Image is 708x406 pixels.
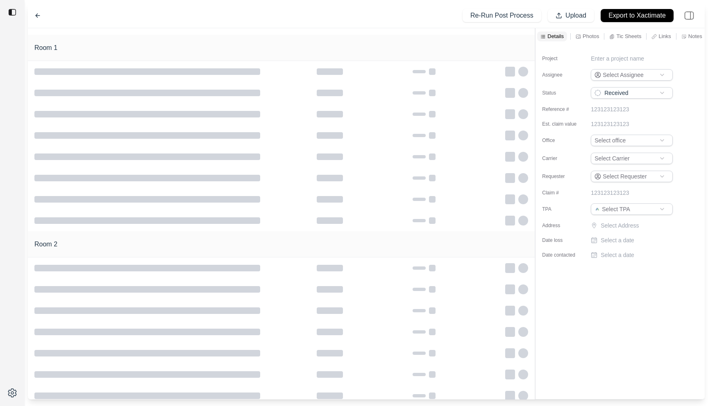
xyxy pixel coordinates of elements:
label: Requester [542,173,583,180]
p: Tic Sheets [616,33,641,40]
p: Re-Run Post Process [470,11,533,20]
p: Export to Xactimate [608,11,666,20]
p: 123123123123 [591,120,629,128]
h1: Room 2 [34,239,57,249]
p: 123123123123 [591,189,629,197]
p: 123123123123 [591,105,629,113]
button: Upload [548,9,594,22]
p: Enter a project name [591,54,644,63]
p: Select a date [601,251,634,259]
p: Details [547,33,564,40]
label: TPA [542,206,583,212]
label: Date contacted [542,252,583,258]
label: Carrier [542,155,583,162]
p: Photos [583,33,599,40]
label: Address [542,222,583,229]
label: Date loss [542,237,583,244]
p: Upload [565,11,586,20]
button: Re-Run Post Process [463,9,541,22]
label: Reference # [542,106,583,113]
h1: Room 1 [34,43,57,53]
p: Notes [688,33,702,40]
img: toggle sidebar [8,8,16,16]
label: Project [542,55,583,62]
img: right-panel.svg [680,7,698,25]
p: Links [658,33,671,40]
label: Status [542,90,583,96]
label: Claim # [542,189,583,196]
label: Office [542,137,583,144]
p: Select Address [601,221,674,230]
label: Est. claim value [542,121,583,127]
p: Select a date [601,236,634,244]
label: Assignee [542,72,583,78]
button: Export to Xactimate [601,9,674,22]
